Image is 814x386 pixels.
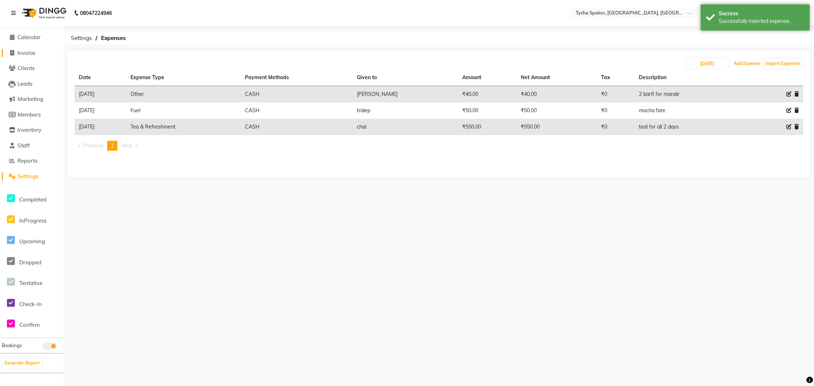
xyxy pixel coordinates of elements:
th: Net Amount [516,69,597,86]
span: Members [17,111,41,118]
span: Inventory [17,126,41,133]
th: Amount [458,69,517,86]
a: Members [2,111,62,119]
span: Invoice [17,49,35,56]
td: Other [126,86,241,103]
span: Settings [67,32,96,45]
a: Marketing [2,95,62,103]
span: Bookings [2,342,22,348]
td: ₹40.00 [458,86,517,103]
td: ₹0 [597,102,634,119]
span: Previous [83,142,103,149]
span: Completed [19,196,47,203]
a: Settings [2,172,62,181]
span: Clients [17,65,35,72]
span: InProgress [19,217,47,224]
td: ₹0 [597,86,634,103]
span: Marketing [17,96,43,102]
a: Inventory [2,126,62,134]
td: CASH [241,102,352,119]
span: Tentative [19,280,43,287]
nav: Pagination [74,141,803,151]
span: Expenses [97,32,129,45]
td: [DATE] [74,102,126,119]
td: ₹0 [597,119,634,135]
td: CASH [241,119,352,135]
td: mocha fare [634,102,740,119]
th: Expense Type [126,69,241,86]
td: [DATE] [74,86,126,103]
th: Given to [352,69,458,86]
td: tridep [352,102,458,119]
span: Calendar [17,34,41,41]
span: Reports [17,157,37,164]
span: Check-In [19,301,42,308]
button: Generate Report [3,358,41,368]
img: logo [19,3,68,23]
span: Upcoming [19,238,45,245]
td: ₹50.00 [458,102,517,119]
button: Import Expenses [764,58,802,69]
th: Date [74,69,126,86]
span: 1 [111,142,114,149]
b: 08047224946 [80,3,112,23]
td: ₹50.00 [516,102,597,119]
td: ₹550.00 [516,119,597,135]
span: Next [121,142,132,149]
a: Clients [2,64,62,73]
td: Tea & Refreshment [126,119,241,135]
th: Tax [597,69,634,86]
td: CASH [241,86,352,103]
a: Reports [2,157,62,165]
span: Dropped [19,259,41,266]
span: Leads [17,80,32,87]
span: Settings [17,173,38,180]
a: Staff [2,142,62,150]
span: Confirm [19,321,40,328]
div: Successfully inserted expense. [719,17,804,25]
a: Invoice [2,49,62,57]
td: 2 barfi for mandir [634,86,740,103]
div: Success [719,10,804,17]
td: chai [352,119,458,135]
td: [DATE] [74,119,126,135]
td: ₹550.00 [458,119,517,135]
th: Description [634,69,740,86]
td: [PERSON_NAME] [352,86,458,103]
a: Calendar [2,33,62,42]
th: Payment Methods [241,69,352,86]
td: teal for all 2 days [634,119,740,135]
td: ₹40.00 [516,86,597,103]
a: Leads [2,80,62,88]
td: Fuel [126,102,241,119]
button: Add Expense [732,58,762,69]
span: Staff [17,142,30,149]
input: PLACEHOLDER.DATE [686,58,728,69]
